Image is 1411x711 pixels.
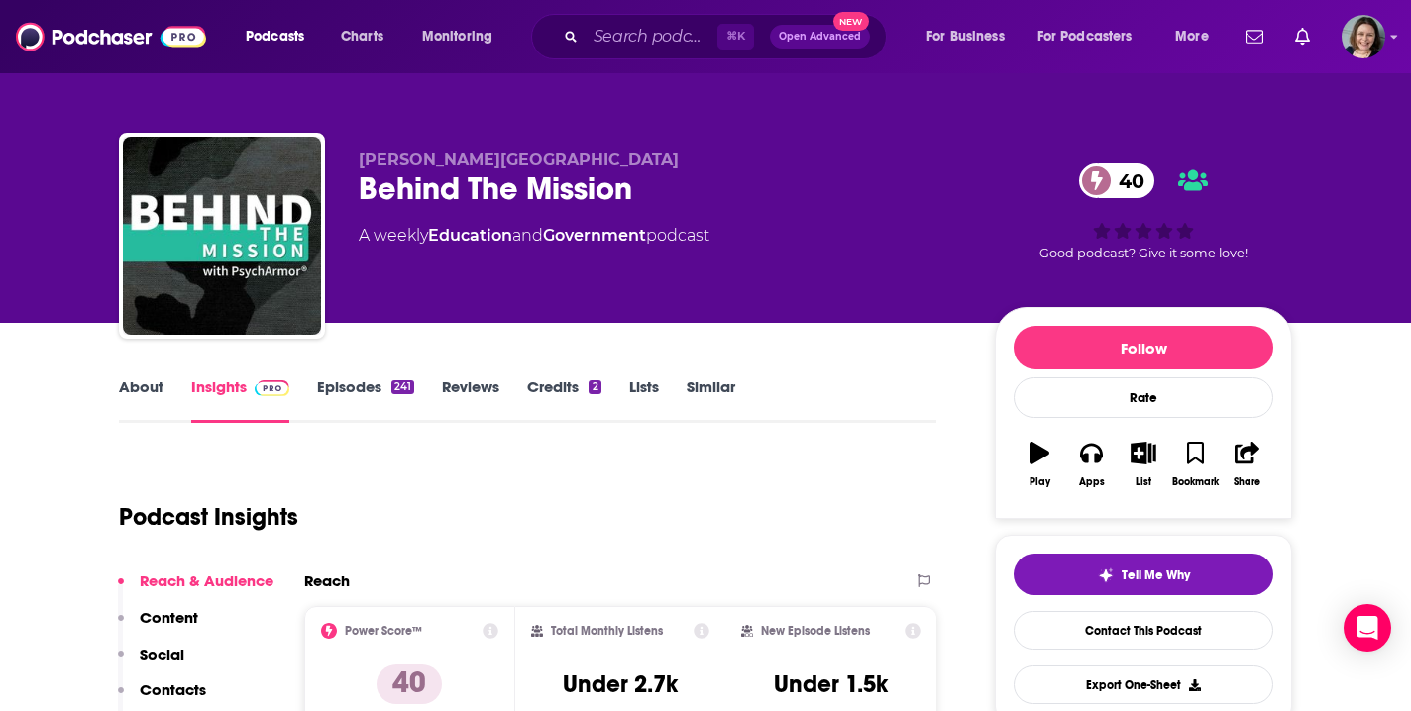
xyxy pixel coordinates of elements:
img: Podchaser Pro [255,380,289,396]
span: For Business [926,23,1005,51]
a: Charts [328,21,395,52]
p: Content [140,608,198,627]
span: For Podcasters [1037,23,1133,51]
button: Export One-Sheet [1014,665,1273,704]
div: Apps [1079,476,1105,488]
a: 40 [1079,163,1154,198]
button: tell me why sparkleTell Me Why [1014,554,1273,595]
span: Good podcast? Give it some love! [1039,246,1248,260]
img: User Profile [1342,15,1385,58]
div: Search podcasts, credits, & more... [550,14,906,59]
h2: Power Score™ [345,624,422,638]
a: InsightsPodchaser Pro [191,377,289,423]
span: [PERSON_NAME][GEOGRAPHIC_DATA] [359,151,679,169]
input: Search podcasts, credits, & more... [586,21,717,52]
span: Charts [341,23,383,51]
button: open menu [1161,21,1234,52]
h3: Under 1.5k [774,669,888,699]
div: 241 [391,380,414,394]
a: Education [428,226,512,245]
div: 2 [589,380,600,394]
div: List [1136,476,1151,488]
p: Reach & Audience [140,571,273,590]
div: Play [1030,476,1050,488]
div: Open Intercom Messenger [1344,604,1391,652]
a: Reviews [442,377,499,423]
a: Government [543,226,646,245]
button: Follow [1014,326,1273,369]
img: Behind The Mission [123,137,321,335]
button: List [1118,429,1169,500]
a: Show notifications dropdown [1238,20,1271,53]
span: Open Advanced [779,32,861,42]
span: More [1175,23,1209,51]
div: Rate [1014,377,1273,418]
a: Credits2 [527,377,600,423]
button: Apps [1065,429,1117,500]
button: Show profile menu [1342,15,1385,58]
span: New [833,12,869,31]
div: 40Good podcast? Give it some love! [995,151,1292,273]
button: Play [1014,429,1065,500]
button: Content [118,608,198,645]
div: Share [1234,476,1260,488]
button: open menu [1025,21,1161,52]
a: Contact This Podcast [1014,611,1273,650]
button: Reach & Audience [118,571,273,608]
button: open menu [913,21,1030,52]
button: open menu [408,21,518,52]
p: Social [140,645,184,663]
p: Contacts [140,680,206,699]
button: Bookmark [1169,429,1221,500]
a: About [119,377,163,423]
div: A weekly podcast [359,224,709,248]
a: Lists [629,377,659,423]
p: 40 [377,664,442,704]
span: Monitoring [422,23,492,51]
a: Episodes241 [317,377,414,423]
span: Podcasts [246,23,304,51]
button: open menu [232,21,330,52]
img: tell me why sparkle [1098,567,1114,583]
a: Similar [687,377,735,423]
img: Podchaser - Follow, Share and Rate Podcasts [16,18,206,55]
button: Social [118,645,184,681]
span: Tell Me Why [1122,567,1190,583]
div: Bookmark [1172,476,1219,488]
span: and [512,226,543,245]
h2: New Episode Listens [761,624,870,638]
h2: Total Monthly Listens [551,624,663,638]
span: 40 [1099,163,1154,198]
span: Logged in as micglogovac [1342,15,1385,58]
button: Open AdvancedNew [770,25,870,49]
a: Show notifications dropdown [1287,20,1318,53]
button: Share [1222,429,1273,500]
h1: Podcast Insights [119,502,298,532]
span: ⌘ K [717,24,754,50]
h2: Reach [304,571,350,590]
h3: Under 2.7k [563,669,678,699]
